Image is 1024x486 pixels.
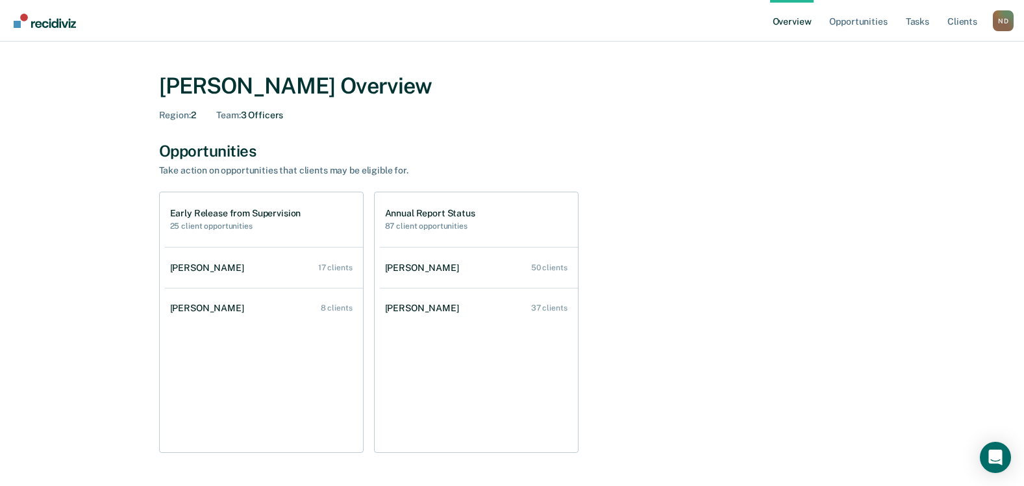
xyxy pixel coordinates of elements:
div: 50 clients [531,263,568,272]
div: Open Intercom Messenger [980,442,1011,473]
div: [PERSON_NAME] [170,303,249,314]
img: Recidiviz [14,14,76,28]
div: 2 [159,110,196,121]
h2: 87 client opportunities [385,222,475,231]
a: [PERSON_NAME] 37 clients [380,290,578,327]
div: 3 Officers [216,110,283,121]
span: Region : [159,110,191,120]
div: N D [993,10,1014,31]
button: Profile dropdown button [993,10,1014,31]
h1: Early Release from Supervision [170,208,301,219]
div: [PERSON_NAME] Overview [159,73,866,99]
div: 8 clients [321,303,353,313]
div: 17 clients [318,263,353,272]
h2: 25 client opportunities [170,222,301,231]
div: [PERSON_NAME] [170,262,249,274]
div: 37 clients [531,303,568,313]
div: [PERSON_NAME] [385,262,464,274]
h1: Annual Report Status [385,208,475,219]
a: [PERSON_NAME] 8 clients [165,290,363,327]
div: [PERSON_NAME] [385,303,464,314]
a: [PERSON_NAME] 17 clients [165,249,363,287]
div: Opportunities [159,142,866,160]
div: Take action on opportunities that clients may be eligible for. [159,165,614,176]
span: Team : [216,110,240,120]
a: [PERSON_NAME] 50 clients [380,249,578,287]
